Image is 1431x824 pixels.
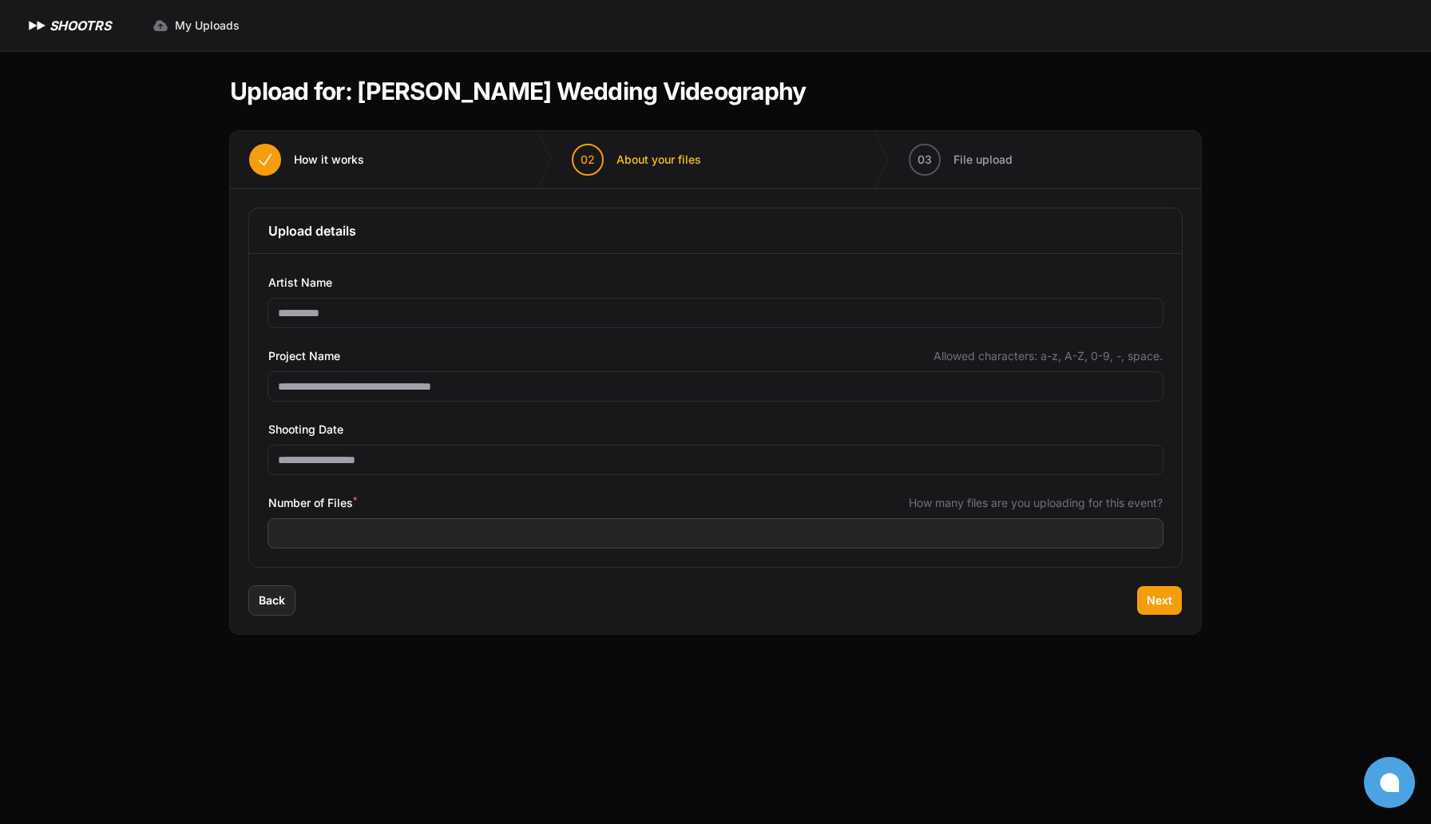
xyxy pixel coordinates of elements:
[50,16,111,35] h1: SHOOTRS
[268,273,332,292] span: Artist Name
[230,131,383,188] button: How it works
[268,347,340,366] span: Project Name
[26,16,111,35] a: SHOOTRS SHOOTRS
[175,18,240,34] span: My Uploads
[918,152,932,168] span: 03
[268,221,1163,240] h3: Upload details
[268,420,343,439] span: Shooting Date
[143,11,249,40] a: My Uploads
[294,152,364,168] span: How it works
[1147,592,1172,608] span: Next
[934,348,1163,364] span: Allowed characters: a-z, A-Z, 0-9, -, space.
[890,131,1032,188] button: 03 File upload
[249,586,295,615] button: Back
[1137,586,1182,615] button: Next
[26,16,50,35] img: SHOOTRS
[1364,757,1415,808] button: Open chat window
[268,493,357,513] span: Number of Files
[581,152,595,168] span: 02
[230,77,806,105] h1: Upload for: [PERSON_NAME] Wedding Videography
[909,495,1163,511] span: How many files are you uploading for this event?
[616,152,701,168] span: About your files
[259,592,285,608] span: Back
[953,152,1013,168] span: File upload
[553,131,720,188] button: 02 About your files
